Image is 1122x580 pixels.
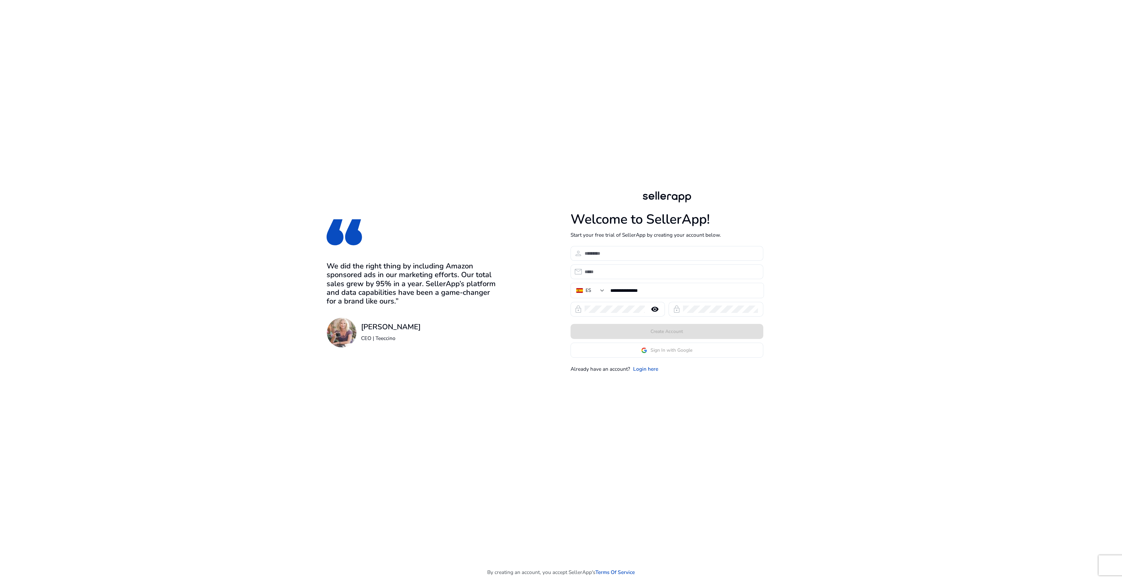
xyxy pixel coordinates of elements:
[361,334,421,342] p: CEO | Teeccino
[574,249,583,258] span: person
[361,323,421,331] h3: [PERSON_NAME]
[571,365,630,373] p: Already have an account?
[633,365,658,373] a: Login here
[574,267,583,276] span: email
[595,568,635,576] a: Terms Of Service
[571,231,763,239] p: Start your free trial of SellerApp by creating your account below.
[647,305,663,313] mat-icon: remove_red_eye
[586,287,591,294] div: ES
[672,305,681,314] span: lock
[571,212,763,228] h1: Welcome to SellerApp!
[327,262,498,306] h3: We did the right thing by including Amazon sponsored ads in our marketing efforts. Our total sale...
[574,305,583,314] span: lock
